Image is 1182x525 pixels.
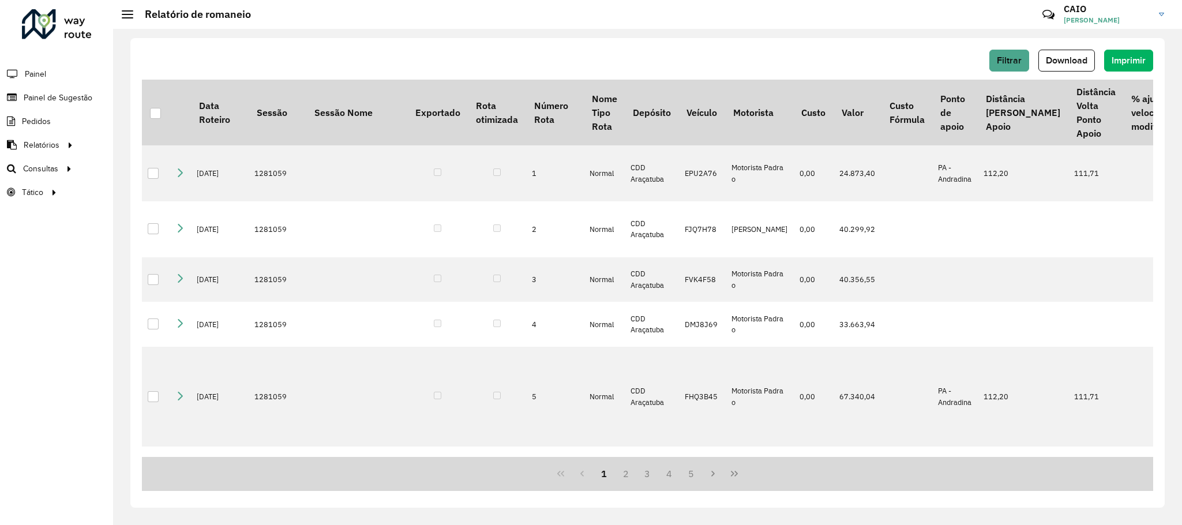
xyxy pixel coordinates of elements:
[794,145,834,201] td: 0,00
[584,201,625,257] td: Normal
[726,80,794,145] th: Motorista
[679,302,726,347] td: DMJ8J69
[978,145,1068,201] td: 112,20
[1046,55,1087,65] span: Download
[726,257,794,302] td: Motorista Padra o
[932,145,978,201] td: PA - Andradina
[794,347,834,447] td: 0,00
[658,463,680,485] button: 4
[191,80,249,145] th: Data Roteiro
[726,145,794,201] td: Motorista Padra o
[191,447,249,492] td: [DATE]
[249,447,306,492] td: 1281059
[306,80,407,145] th: Sessão Nome
[625,447,678,492] td: CDD Araçatuba
[834,302,881,347] td: 33.663,94
[584,257,625,302] td: Normal
[584,347,625,447] td: Normal
[679,80,726,145] th: Veículo
[679,447,726,492] td: DTC3H87
[1036,2,1061,27] a: Contato Rápido
[584,80,625,145] th: Nome Tipo Rota
[997,55,1022,65] span: Filtrar
[191,201,249,257] td: [DATE]
[932,80,978,145] th: Ponto de apoio
[881,80,932,145] th: Custo Fórmula
[794,302,834,347] td: 0,00
[584,145,625,201] td: Normal
[191,257,249,302] td: [DATE]
[526,302,584,347] td: 4
[625,257,678,302] td: CDD Araçatuba
[1064,3,1150,14] h3: CAIO
[679,145,726,201] td: EPU2A76
[468,80,526,145] th: Rota otimizada
[794,447,834,492] td: 0,00
[1068,145,1123,201] td: 111,71
[249,302,306,347] td: 1281059
[25,68,46,80] span: Painel
[23,163,58,175] span: Consultas
[702,463,724,485] button: Next Page
[133,8,251,21] h2: Relatório de romaneio
[191,302,249,347] td: [DATE]
[1068,80,1123,145] th: Distância Volta Ponto Apoio
[625,201,678,257] td: CDD Araçatuba
[1112,55,1146,65] span: Imprimir
[723,463,745,485] button: Last Page
[726,347,794,447] td: Motorista Padra o
[834,447,881,492] td: 58.377,97
[679,257,726,302] td: FVK4F58
[932,347,978,447] td: PA - Andradina
[191,145,249,201] td: [DATE]
[407,80,468,145] th: Exportado
[24,92,92,104] span: Painel de Sugestão
[637,463,659,485] button: 3
[794,201,834,257] td: 0,00
[249,257,306,302] td: 1281059
[978,347,1068,447] td: 112,20
[625,302,678,347] td: CDD Araçatuba
[593,463,615,485] button: 1
[794,80,834,145] th: Custo
[22,115,51,127] span: Pedidos
[249,145,306,201] td: 1281059
[726,302,794,347] td: Motorista Padra o
[625,145,678,201] td: CDD Araçatuba
[249,80,306,145] th: Sessão
[526,80,584,145] th: Número Rota
[526,257,584,302] td: 3
[526,201,584,257] td: 2
[625,347,678,447] td: CDD Araçatuba
[834,347,881,447] td: 67.340,04
[24,139,59,151] span: Relatórios
[794,257,834,302] td: 0,00
[932,447,978,492] td: PA - Andradina
[834,145,881,201] td: 24.873,40
[584,302,625,347] td: Normal
[249,201,306,257] td: 1281059
[1064,15,1150,25] span: [PERSON_NAME]
[834,80,881,145] th: Valor
[834,201,881,257] td: 40.299,92
[615,463,637,485] button: 2
[526,145,584,201] td: 1
[978,447,1068,492] td: 112,20
[526,447,584,492] td: 6
[584,447,625,492] td: Normal
[22,186,43,198] span: Tático
[680,463,702,485] button: 5
[191,347,249,447] td: [DATE]
[978,80,1068,145] th: Distância [PERSON_NAME] Apoio
[1104,50,1153,72] button: Imprimir
[834,257,881,302] td: 40.356,55
[1068,347,1123,447] td: 111,71
[249,347,306,447] td: 1281059
[726,447,794,492] td: Motorista Padra o
[1038,50,1095,72] button: Download
[989,50,1029,72] button: Filtrar
[526,347,584,447] td: 5
[679,201,726,257] td: FJQ7H78
[625,80,678,145] th: Depósito
[726,201,794,257] td: [PERSON_NAME]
